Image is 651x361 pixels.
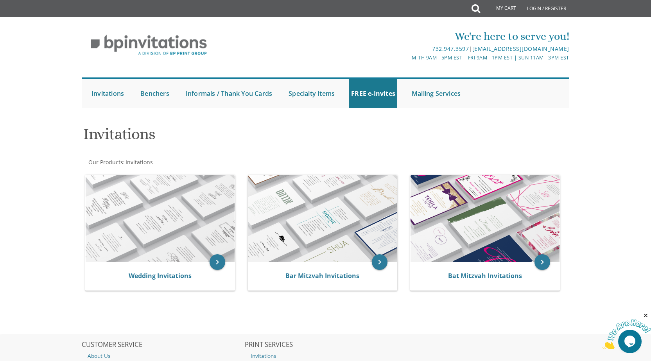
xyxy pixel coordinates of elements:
[372,254,387,270] a: keyboard_arrow_right
[82,158,326,166] div: :
[410,79,463,108] a: Mailing Services
[184,79,274,108] a: Informals / Thank You Cards
[82,341,244,349] h2: CUSTOMER SERVICE
[245,341,407,349] h2: PRINT SERVICES
[448,271,522,280] a: Bat Mitzvah Invitations
[88,158,123,166] a: Our Products
[125,158,153,166] a: Invitations
[138,79,171,108] a: Benchers
[82,29,216,61] img: BP Invitation Loft
[90,79,126,108] a: Invitations
[534,254,550,270] a: keyboard_arrow_right
[210,254,225,270] a: keyboard_arrow_right
[86,175,235,262] img: Wedding Invitations
[245,29,569,44] div: We're here to serve you!
[285,271,359,280] a: Bar Mitzvah Invitations
[432,45,469,52] a: 732.947.3597
[245,44,569,54] div: |
[349,79,397,108] a: FREE e-Invites
[245,351,407,361] a: Invitations
[287,79,337,108] a: Specialty Items
[245,54,569,62] div: M-Th 9am - 5pm EST | Fri 9am - 1pm EST | Sun 11am - 3pm EST
[411,175,560,262] img: Bat Mitzvah Invitations
[129,271,192,280] a: Wedding Invitations
[248,175,397,262] img: Bar Mitzvah Invitations
[479,1,522,16] a: My Cart
[83,126,402,149] h1: Invitations
[603,312,651,349] iframe: chat widget
[472,45,569,52] a: [EMAIL_ADDRESS][DOMAIN_NAME]
[82,351,244,361] a: About Us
